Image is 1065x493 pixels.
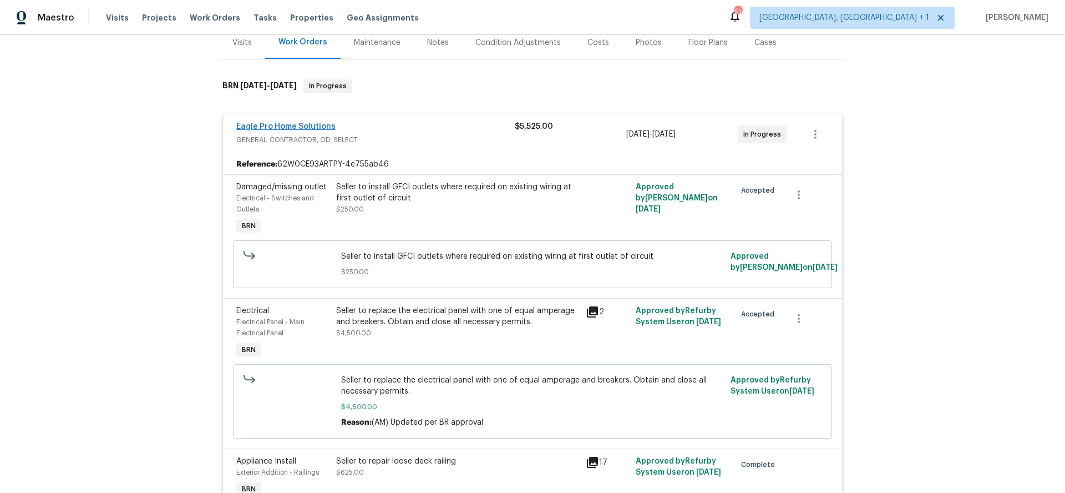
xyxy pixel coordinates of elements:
div: Condition Adjustments [475,37,561,48]
span: Accepted [741,309,779,320]
span: $625.00 [336,469,364,476]
span: Approved by [PERSON_NAME] on [731,253,838,271]
span: Seller to install GFCI outlets where required on existing wiring at first outlet of circuit [341,251,724,262]
span: Electrical - Switches and Outlets [236,195,314,213]
span: Approved by Refurby System User on [636,457,721,476]
span: - [626,129,676,140]
span: [DATE] [652,130,676,138]
span: Work Orders [190,12,240,23]
span: [GEOGRAPHIC_DATA], [GEOGRAPHIC_DATA] + 1 [759,12,929,23]
span: BRN [237,220,260,232]
div: Floor Plans [688,37,728,48]
span: $250.00 [336,206,364,213]
span: Properties [290,12,333,23]
span: $4,500.00 [341,401,724,412]
div: BRN [DATE]-[DATE]In Progress [219,68,846,104]
span: [DATE] [789,388,814,395]
span: [DATE] [636,205,661,213]
span: - [240,82,297,89]
span: [DATE] [626,130,650,138]
span: BRN [237,344,260,355]
div: Costs [587,37,609,48]
span: Seller to replace the electrical panel with one of equal amperage and breakers. Obtain and close ... [341,375,724,397]
div: Notes [427,37,449,48]
span: Damaged/missing outlet [236,183,327,191]
span: $5,525.00 [515,123,553,130]
span: Appliance Install [236,457,296,465]
span: [DATE] [240,82,267,89]
span: Reason: [341,419,372,426]
span: $250.00 [341,266,724,278]
span: Approved by [PERSON_NAME] on [636,183,718,213]
span: Approved by Refurby System User on [731,376,814,395]
span: Accepted [741,185,779,196]
h6: BRN [222,79,297,93]
span: In Progress [743,129,785,140]
span: [DATE] [813,264,838,271]
div: Seller to repair loose deck railing [336,456,579,467]
span: Electrical Panel - Main Electrical Panel [236,319,305,336]
div: 2 [586,305,629,319]
span: Geo Assignments [347,12,419,23]
div: Seller to install GFCI outlets where required on existing wiring at first outlet of circuit [336,182,579,204]
a: Eagle Pro Home Solutions [236,123,336,130]
span: GENERAL_CONTRACTOR, OD_SELECT [236,134,515,145]
span: [DATE] [696,469,721,476]
span: $4,500.00 [336,330,371,336]
span: [DATE] [696,318,721,326]
b: Reference: [236,159,277,170]
div: Maintenance [354,37,400,48]
div: Photos [636,37,662,48]
div: Cases [754,37,777,48]
span: Projects [142,12,176,23]
span: [DATE] [270,82,297,89]
div: Visits [232,37,252,48]
div: 62W0CE93ARTPY-4e755ab46 [223,154,842,174]
span: Tasks [253,14,277,22]
span: In Progress [305,81,351,92]
div: Seller to replace the electrical panel with one of equal amperage and breakers. Obtain and close ... [336,305,579,328]
div: Work Orders [278,37,327,48]
div: 17 [586,456,629,469]
span: Visits [106,12,129,23]
span: (AM) Updated per BR approval [372,419,483,426]
span: Maestro [38,12,74,23]
span: Electrical [236,307,269,315]
span: Exterior Addition - Railings [236,469,319,476]
span: [PERSON_NAME] [981,12,1048,23]
span: Complete [741,459,779,470]
span: Approved by Refurby System User on [636,307,721,326]
div: 51 [734,7,742,18]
